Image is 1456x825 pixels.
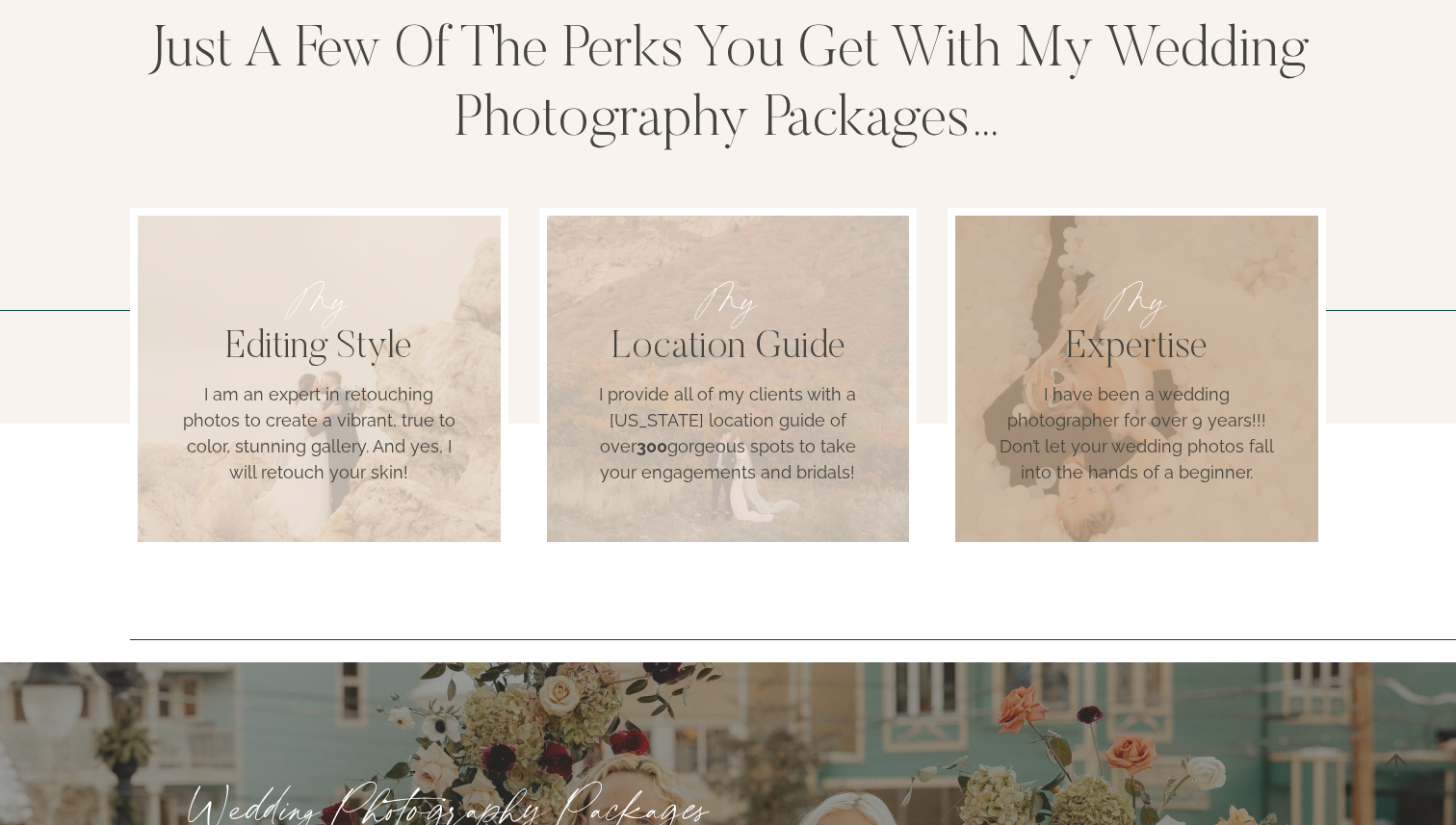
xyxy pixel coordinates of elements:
[175,325,462,372] h3: Editing Style
[994,325,1281,372] h3: Expertise
[585,381,871,485] p: I provide all of my clients with a [US_STATE] location guide of over gorgeous spots to take your ...
[175,272,462,330] p: My
[585,272,871,330] p: My
[130,17,1326,156] h2: Just a few of the perks you get with my wedding photography packages…
[1365,734,1427,796] a: Scroll to top
[175,381,462,485] p: I am an expert in retouching photos to create a vibrant, true to color, stunning gallery. And yes...
[994,272,1281,330] p: My
[585,325,871,372] h3: Location Guide
[994,381,1281,485] p: I have been a wedding photographer for over 9 years!!! Don’t let your wedding photos fall into th...
[637,436,667,456] strong: 300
